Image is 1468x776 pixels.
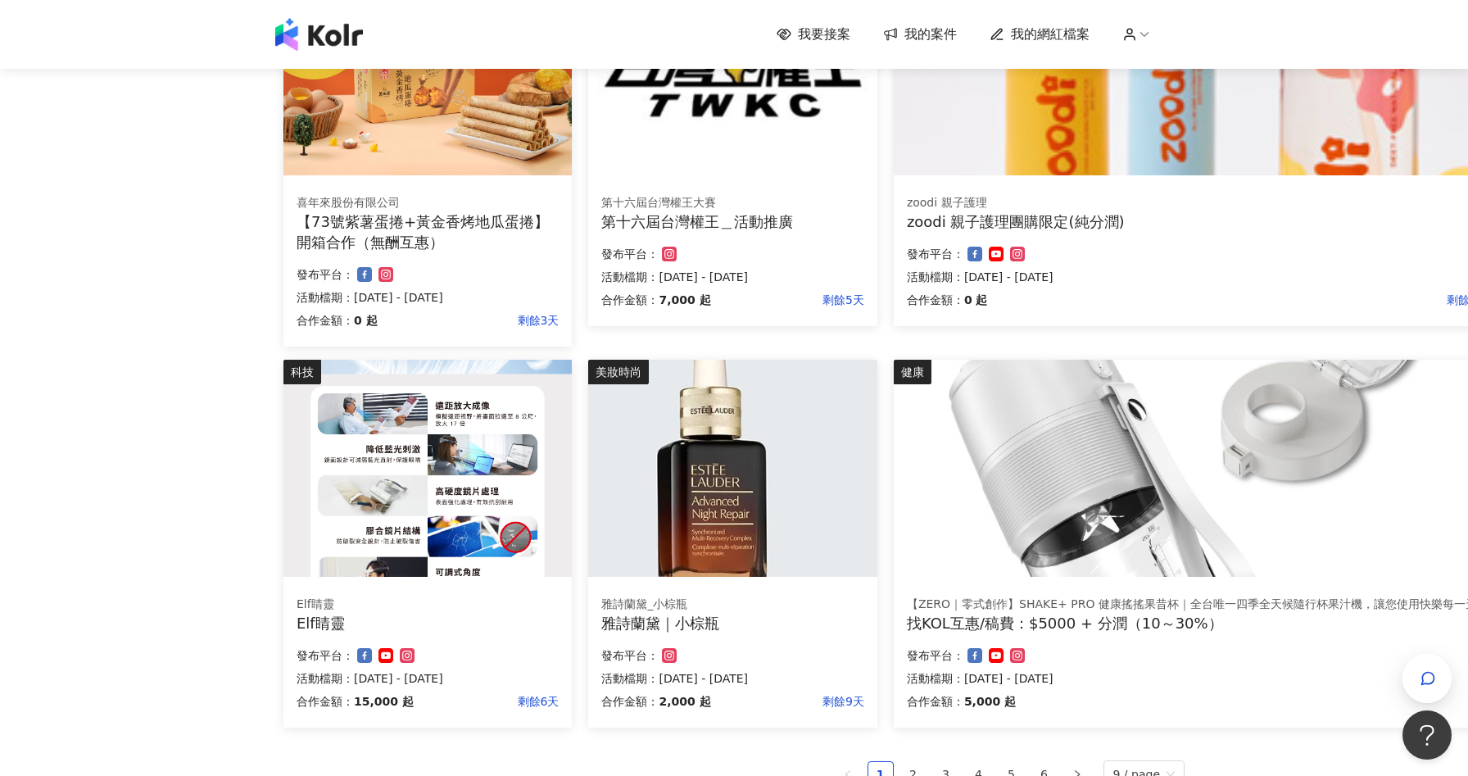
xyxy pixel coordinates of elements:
[907,290,964,310] p: 合作金額：
[601,267,863,287] p: 活動檔期：[DATE] - [DATE]
[297,613,559,633] div: Elf睛靈
[711,290,864,310] p: 剩餘5天
[883,25,957,43] a: 我的案件
[907,244,964,264] p: 發布平台：
[414,692,560,711] p: 剩餘6天
[907,692,964,711] p: 合作金額：
[297,288,559,307] p: 活動檔期：[DATE] - [DATE]
[907,646,964,665] p: 發布平台：
[297,195,559,211] div: 喜年來股份有限公司
[283,360,572,577] img: Elf睛靈
[659,290,710,310] p: 7,000 起
[601,692,659,711] p: 合作金額：
[354,692,414,711] p: 15,000 起
[894,360,931,384] div: 健康
[297,311,354,330] p: 合作金額：
[798,25,850,43] span: 我要接案
[275,18,363,51] img: logo
[297,211,559,252] div: 【73號紫薯蛋捲+黃金香烤地瓜蛋捲】開箱合作（無酬互惠）
[588,360,877,577] img: 雅詩蘭黛｜小棕瓶
[297,646,354,665] p: 發布平台：
[904,25,957,43] span: 我的案件
[711,692,864,711] p: 剩餘9天
[601,597,863,613] div: 雅詩蘭黛_小棕瓶
[601,669,863,688] p: 活動檔期：[DATE] - [DATE]
[601,290,659,310] p: 合作金額：
[601,195,863,211] div: 第十六屆台灣權王大賽
[297,597,559,613] div: Elf睛靈
[297,265,354,284] p: 發布平台：
[601,244,659,264] p: 發布平台：
[990,25,1090,43] a: 我的網紅檔案
[601,211,863,232] div: 第十六屆台灣權王＿活動推廣
[601,613,863,633] div: 雅詩蘭黛｜小棕瓶
[659,692,710,711] p: 2,000 起
[378,311,560,330] p: 剩餘3天
[588,360,649,384] div: 美妝時尚
[601,646,659,665] p: 發布平台：
[283,360,321,384] div: 科技
[964,692,1016,711] p: 5,000 起
[1011,25,1090,43] span: 我的網紅檔案
[964,290,988,310] p: 0 起
[777,25,850,43] a: 我要接案
[297,669,559,688] p: 活動檔期：[DATE] - [DATE]
[1402,710,1452,760] iframe: Help Scout Beacon - Open
[297,692,354,711] p: 合作金額：
[354,311,378,330] p: 0 起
